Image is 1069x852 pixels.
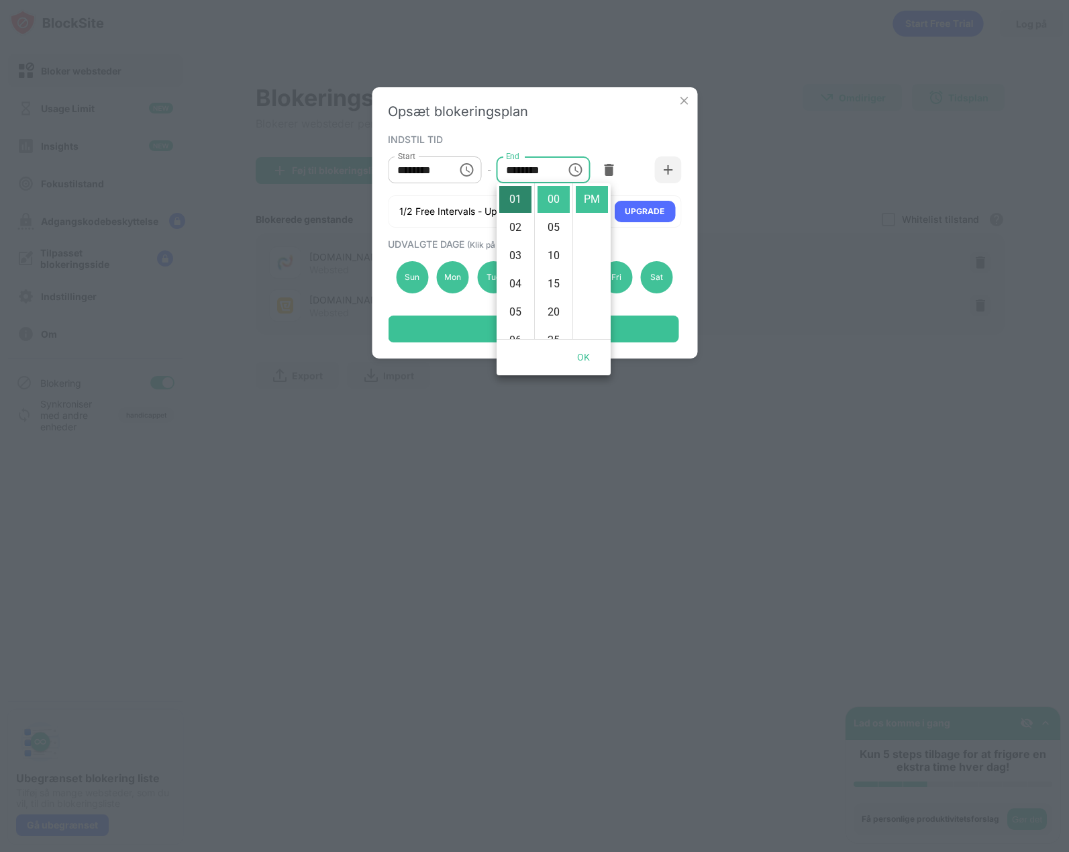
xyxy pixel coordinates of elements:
li: 3 hours [499,242,531,269]
div: INDSTIL TID [388,134,678,144]
div: UPGRADE [625,205,664,218]
label: Start [397,150,415,162]
li: 1 hours [499,186,531,213]
div: Mon [437,261,469,293]
li: 0 minutes [538,186,570,213]
li: 5 minutes [538,214,570,241]
li: 20 minutes [538,299,570,326]
div: 1/2 Free Intervals - Upgrade for 5 intervals [399,205,586,218]
div: UDVALGTE DAGE [388,238,678,250]
li: PM [576,186,608,213]
button: OK [562,345,605,370]
li: 5 hours [499,299,531,326]
div: Tue [478,261,510,293]
span: (Klik på en dag for at deaktivere) [467,240,591,250]
div: Fri [600,261,632,293]
ul: Select meridiem [572,183,611,339]
li: 15 minutes [538,271,570,297]
ul: Select hours [497,183,534,339]
button: Choose time, selected time is 12:00 AM [454,156,480,183]
button: Choose time, selected time is 1:00 PM [562,156,589,183]
div: Opsæt blokeringsplan [388,103,681,120]
li: 25 minutes [538,327,570,354]
li: 10 minutes [538,242,570,269]
li: 2 hours [499,214,531,241]
img: x-button.svg [677,94,691,107]
div: Sun [396,261,428,293]
label: End [506,150,520,162]
div: Sat [641,261,673,293]
li: 4 hours [499,271,531,297]
div: - [487,162,491,177]
ul: Select minutes [534,183,572,339]
li: 6 hours [499,327,531,354]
